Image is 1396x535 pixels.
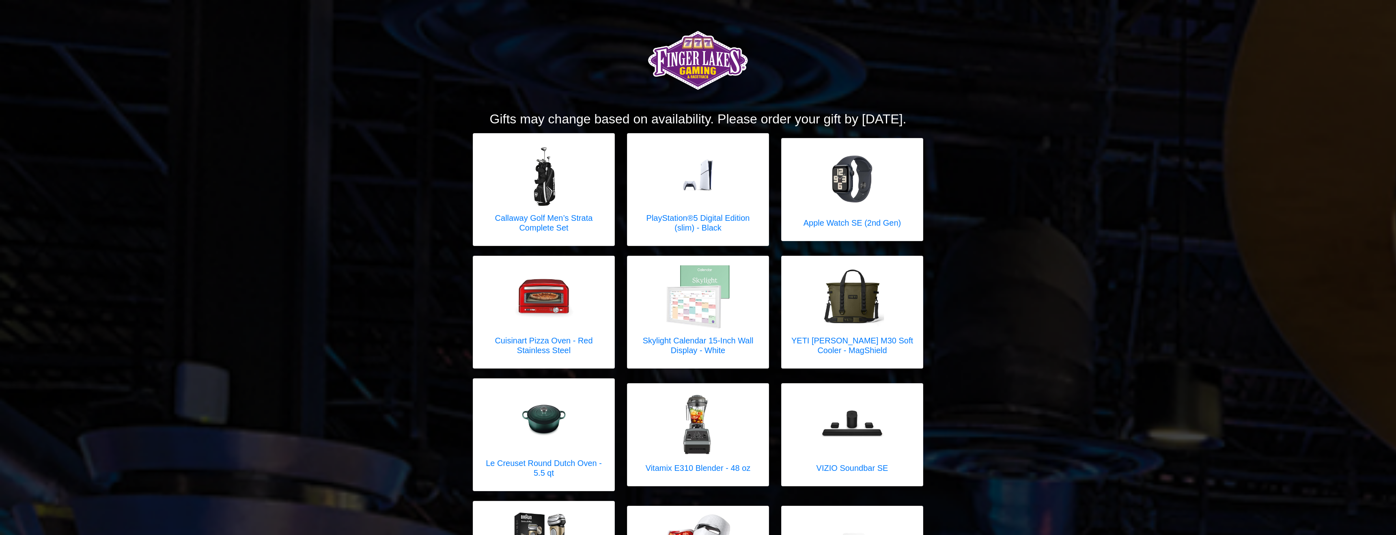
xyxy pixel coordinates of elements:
[481,213,606,233] h5: Callaway Golf Men’s Strata Complete Set
[804,147,901,233] a: Apple Watch SE (2nd Gen) Apple Watch SE (2nd Gen)
[790,336,915,355] h5: YETI [PERSON_NAME] M30 Soft Cooler - MagShield
[666,392,730,457] img: Vitamix E310 Blender - 48 oz
[820,264,885,329] img: YETI Hopper M30 Soft Cooler - MagShield
[481,458,606,478] h5: Le Creuset Round Dutch Oven - 5.5 qt
[820,147,885,211] img: Apple Watch SE (2nd Gen)
[816,463,888,473] h5: VIZIO Soundbar SE
[473,111,923,127] h2: Gifts may change based on availability. Please order your gift by [DATE].
[790,264,915,360] a: YETI Hopper M30 Soft Cooler - MagShield YETI [PERSON_NAME] M30 Soft Cooler - MagShield
[646,392,751,478] a: Vitamix E310 Blender - 48 oz Vitamix E310 Blender - 48 oz
[804,218,901,228] h5: Apple Watch SE (2nd Gen)
[481,142,606,237] a: Callaway Golf Men’s Strata Complete Set Callaway Golf Men’s Strata Complete Set
[511,142,576,207] img: Callaway Golf Men’s Strata Complete Set
[666,264,730,329] img: Skylight Calendar 15-Inch Wall Display - White
[636,213,760,233] h5: PlayStation®5 Digital Edition (slim) - Black
[481,387,606,483] a: Le Creuset Round Dutch Oven - 5.5 qt Le Creuset Round Dutch Oven - 5.5 qt
[636,336,760,355] h5: Skylight Calendar 15-Inch Wall Display - White
[646,463,751,473] h5: Vitamix E310 Blender - 48 oz
[511,398,576,441] img: Le Creuset Round Dutch Oven - 5.5 qt
[636,142,760,237] a: PlayStation®5 Digital Edition (slim) - Black PlayStation®5 Digital Edition (slim) - Black
[820,392,885,457] img: VIZIO Soundbar SE
[481,336,606,355] h5: Cuisinart Pizza Oven - Red Stainless Steel
[511,264,576,329] img: Cuisinart Pizza Oven - Red Stainless Steel
[666,153,730,196] img: PlayStation®5 Digital Edition (slim) - Black
[481,264,606,360] a: Cuisinart Pizza Oven - Red Stainless Steel Cuisinart Pizza Oven - Red Stainless Steel
[636,264,760,360] a: Skylight Calendar 15-Inch Wall Display - White Skylight Calendar 15-Inch Wall Display - White
[646,20,751,101] img: Logo
[816,392,888,478] a: VIZIO Soundbar SE VIZIO Soundbar SE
